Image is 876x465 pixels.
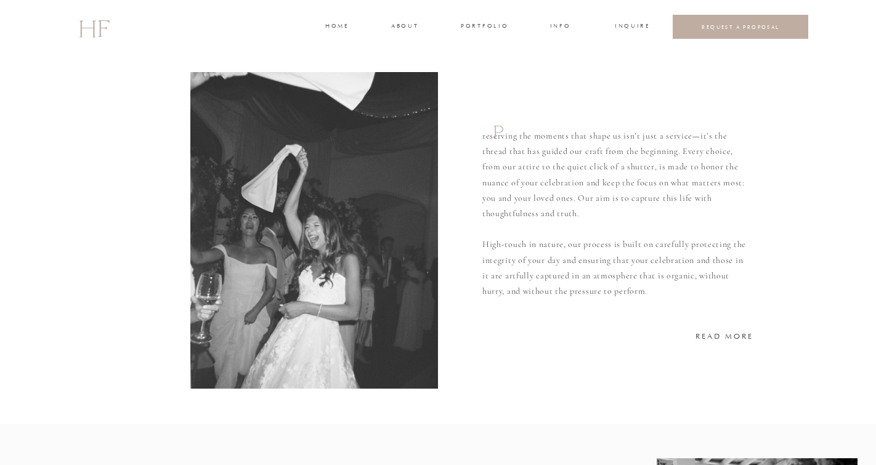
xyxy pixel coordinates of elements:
[683,23,799,30] a: REQUEST A PROPOSAL
[78,9,109,45] a: HF
[615,22,648,33] a: INQUIRE
[549,22,572,33] a: INFO
[461,22,507,33] a: portfolio
[696,330,754,341] a: READ MORE
[482,128,750,298] p: reserving the moments that shape us isn’t just a service—it’s the thread that has guided our craf...
[493,120,511,153] h1: P
[325,22,348,33] a: home
[391,22,417,33] a: about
